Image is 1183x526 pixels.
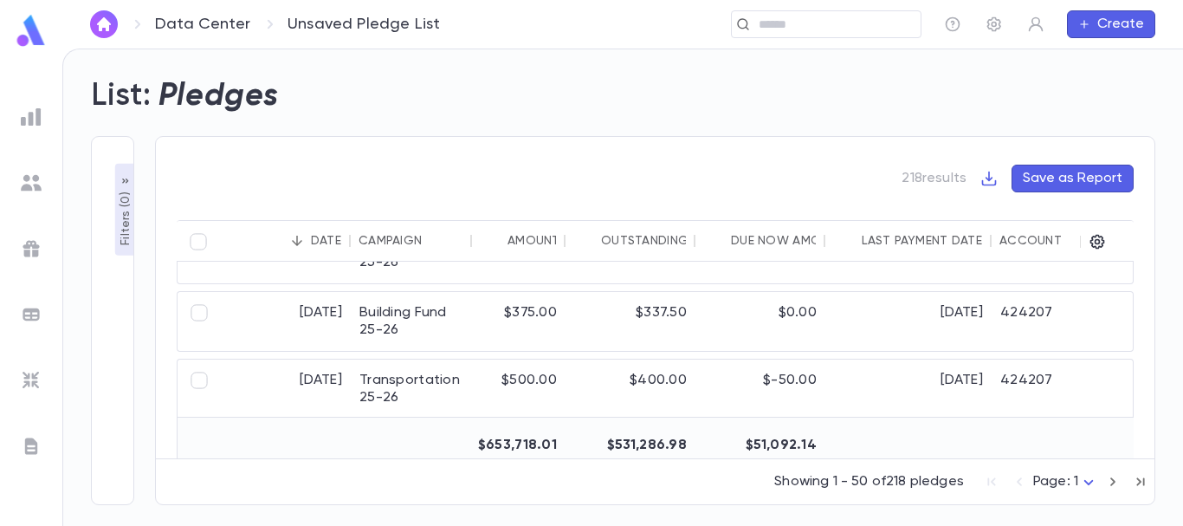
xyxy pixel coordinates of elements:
div: [DATE] [221,292,351,351]
button: Sort [834,227,862,255]
div: $51,092.14 [695,425,825,466]
div: Last Payment Date [862,234,982,248]
img: home_white.a664292cf8c1dea59945f0da9f25487c.svg [94,17,114,31]
div: $531,286.98 [566,425,695,466]
div: Building Fund 25-26 [351,292,472,351]
div: Campaign [359,234,422,248]
div: Due Now Amount [731,234,845,248]
div: Page: 1 [1033,469,1099,496]
h2: List: [91,77,152,115]
img: batches_grey.339ca447c9d9533ef1741baa751efc33.svg [21,304,42,325]
img: logo [14,14,48,48]
button: Save as Report [1012,165,1134,192]
button: Filters (0) [115,164,136,256]
span: Page: 1 [1033,475,1078,489]
button: Sort [283,227,311,255]
img: imports_grey.530a8a0e642e233f2baf0ef88e8c9fcb.svg [21,370,42,391]
div: 424207 [992,360,1099,419]
p: Showing 1 - 50 of 218 pledges [774,473,964,490]
button: Sort [422,227,449,255]
button: Sort [573,227,601,255]
div: $400.00 [566,360,695,419]
button: Sort [1062,227,1089,255]
div: Transportation 25-26 [351,360,472,419]
div: $375.00 [472,292,566,351]
div: $337.50 [566,292,695,351]
div: Outstanding [601,234,688,248]
a: Data Center [155,15,250,34]
div: $653,718.01 [472,425,566,466]
div: [DATE] [825,360,992,419]
div: Account ID [999,234,1077,248]
p: Unsaved Pledge List [288,15,440,34]
button: Sort [703,227,731,255]
p: 218 results [902,170,966,187]
img: letters_grey.7941b92b52307dd3b8a917253454ce1c.svg [21,436,42,457]
button: Create [1067,10,1155,38]
div: 424207 [992,292,1099,351]
img: students_grey.60c7aba0da46da39d6d829b817ac14fc.svg [21,172,42,193]
h2: Pledges [158,77,279,115]
img: campaigns_grey.99e729a5f7ee94e3726e6486bddda8f1.svg [21,238,42,259]
p: Filters ( 0 ) [117,188,134,245]
div: $0.00 [695,292,825,351]
div: Amount [507,234,560,248]
div: Date [311,234,341,248]
div: [DATE] [221,360,351,419]
button: Sort [480,227,507,255]
div: [DATE] [825,292,992,351]
div: $-50.00 [695,360,825,419]
div: $500.00 [472,360,566,419]
img: reports_grey.c525e4749d1bce6a11f5fe2a8de1b229.svg [21,107,42,127]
